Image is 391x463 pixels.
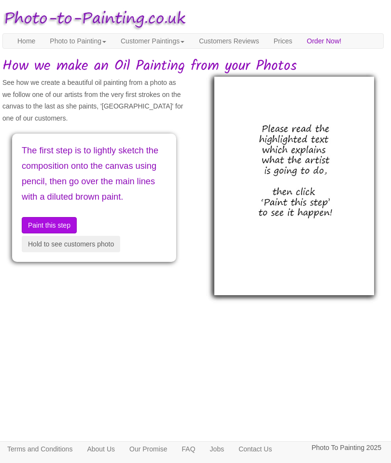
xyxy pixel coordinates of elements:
[10,34,42,48] a: Home
[266,34,300,48] a: Prices
[311,442,381,454] p: Photo To Painting 2025
[42,34,113,48] a: Photo to Painting
[22,217,77,233] button: Paint this step
[175,442,203,456] a: FAQ
[122,442,175,456] a: Our Promise
[2,58,384,74] h1: How we make an Oil Painting from your Photos
[22,143,167,204] p: The first step is to lightly sketch the composition onto the canvas using pencil, then go over th...
[192,34,266,48] a: Customers Reviews
[231,442,279,456] a: Contact Us
[113,34,192,48] a: Customer Paintings
[22,236,120,252] button: Hold to see customers photo
[2,77,186,124] p: See how we create a beautiful oil painting from a photo as we follow one of our artists from the ...
[203,442,232,456] a: Jobs
[214,77,374,295] img: A blank canvas
[80,442,122,456] a: About Us
[300,34,349,48] a: Order Now!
